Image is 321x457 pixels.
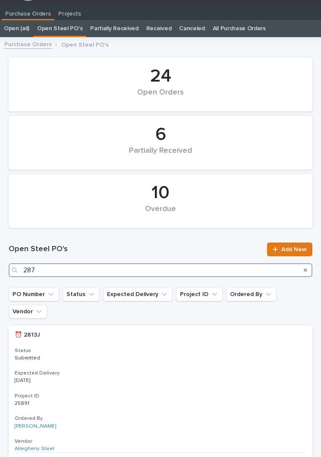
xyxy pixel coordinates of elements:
[179,20,205,37] a: Canceled
[15,378,87,384] p: [DATE]
[4,39,52,49] a: Purchase Orders
[15,370,306,377] h3: Expected Delivery
[15,446,54,452] a: Allegheny Steel
[267,243,312,256] a: Add New
[15,438,306,445] h3: Vendor
[9,305,47,318] button: Vendor
[23,182,298,204] div: 10
[61,39,109,49] p: Open Steel PO's
[63,287,100,301] button: Status
[9,287,59,301] button: PO Number
[37,20,82,37] a: Open Steel PO's
[23,205,298,223] div: Overdue
[281,246,307,252] span: Add New
[15,393,306,400] h3: Project ID
[146,20,172,37] a: Received
[226,287,277,301] button: Ordered By
[15,330,42,339] p: ⏰ 2813J
[23,66,298,87] div: 24
[9,263,312,277] input: Search
[15,423,56,429] a: [PERSON_NAME]
[103,287,173,301] button: Expected Delivery
[4,20,29,37] a: Open (all)
[58,4,81,18] p: Projects
[176,287,223,301] button: Project ID
[15,347,306,354] h3: Status
[23,146,298,164] div: Partially Received
[23,124,298,145] div: 6
[54,4,85,20] a: Projects
[5,4,50,18] p: Purchase Orders
[9,244,262,255] h1: Open Steel PO's
[90,20,138,37] a: Partially Received
[1,4,54,19] a: Purchase Orders
[213,20,266,37] a: All Purchase Orders
[15,415,306,422] h3: Ordered By
[15,355,87,361] p: Submitted
[23,88,298,106] div: Open Orders
[15,399,31,407] p: 25891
